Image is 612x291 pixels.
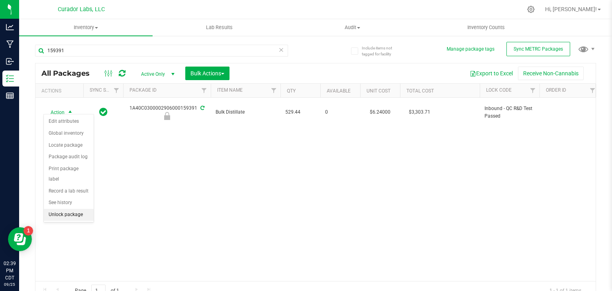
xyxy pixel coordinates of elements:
button: Receive Non-Cannabis [518,67,584,80]
span: Sync from Compliance System [199,105,204,111]
td: $6.24000 [360,98,400,127]
a: Unit Cost [367,88,390,94]
a: Filter [586,84,599,97]
span: Lab Results [195,24,243,31]
input: Search Package ID, Item Name, SKU, Lot or Part Number... [35,45,288,57]
a: Audit [286,19,420,36]
inline-svg: Inbound [6,57,14,65]
li: Package audit log [44,151,94,163]
a: Total Cost [406,88,434,94]
iframe: Resource center unread badge [24,226,33,236]
a: Inventory [19,19,153,36]
span: Audit [286,24,419,31]
li: Record a lab result [44,185,94,197]
a: Filter [110,84,123,97]
span: Bulk Actions [190,70,224,77]
a: Filter [526,84,539,97]
li: Locate package [44,140,94,151]
span: 529.44 [285,108,316,116]
a: Filter [198,84,211,97]
span: Hi, [PERSON_NAME]! [545,6,597,12]
button: Export to Excel [465,67,518,80]
span: Inventory [19,24,153,31]
inline-svg: Manufacturing [6,40,14,48]
span: select [65,107,75,118]
inline-svg: Analytics [6,23,14,31]
span: Clear [279,45,284,55]
span: Curador Labs, LLC [58,6,105,13]
span: Inventory Counts [457,24,516,31]
span: All Packages [41,69,98,78]
button: Sync METRC Packages [506,42,570,56]
div: Inbound - QC R&D Test Passed [122,112,212,120]
a: Filter [267,84,280,97]
a: Lab Results [153,19,286,36]
a: Item Name [217,87,243,93]
span: $3,303.71 [405,106,434,118]
span: In Sync [99,106,108,118]
a: Lock Code [486,87,512,93]
li: Print package label [44,163,94,185]
span: Inbound - QC R&D Test Passed [484,105,535,120]
a: Inventory Counts [419,19,553,36]
span: Sync METRC Packages [514,46,563,52]
a: Package ID [129,87,157,93]
span: Action [43,107,65,118]
a: Order Id [546,87,566,93]
li: Unlock package [44,209,94,221]
div: Actions [41,88,80,94]
span: Include items not tagged for facility [362,45,402,57]
button: Manage package tags [447,46,494,53]
a: Qty [287,88,296,94]
div: 1A40C0300002906000159391 [122,104,212,120]
span: 0 [325,108,355,116]
li: Global inventory [44,128,94,140]
iframe: Resource center [8,227,32,251]
a: Sync Status [90,87,120,93]
p: 09/25 [4,281,16,287]
p: 02:39 PM CDT [4,260,16,281]
div: Manage settings [526,6,536,13]
inline-svg: Reports [6,92,14,100]
inline-svg: Inventory [6,75,14,83]
button: Bulk Actions [185,67,229,80]
span: Bulk Distillate [216,108,276,116]
a: Available [327,88,351,94]
li: See history [44,197,94,209]
li: Edit attributes [44,116,94,128]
